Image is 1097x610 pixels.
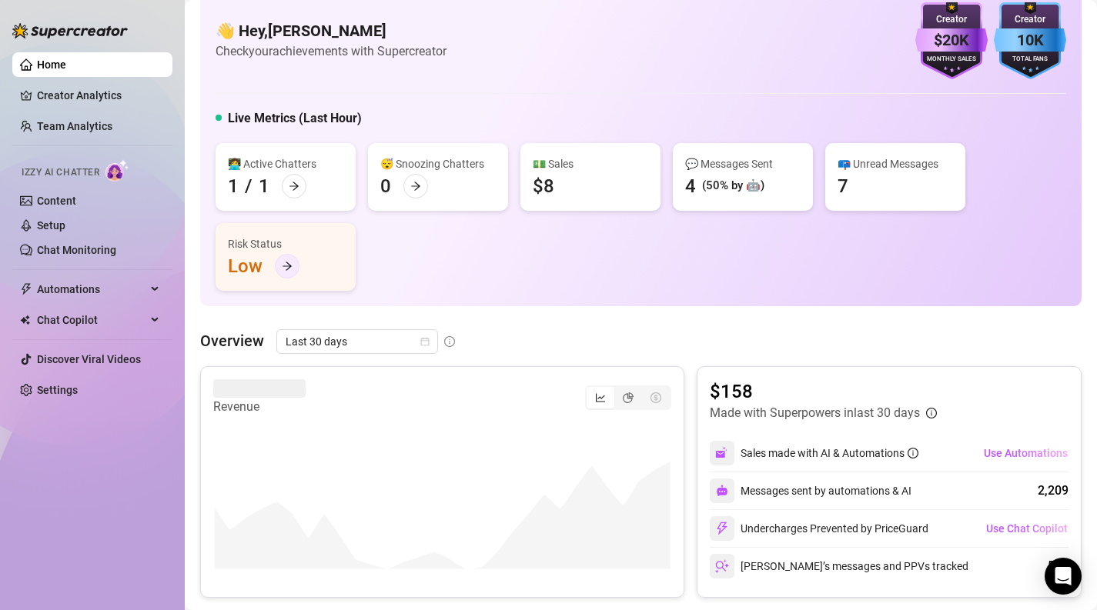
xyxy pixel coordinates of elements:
h4: 👋 Hey, [PERSON_NAME] [216,20,446,42]
span: calendar [420,337,430,346]
a: Content [37,195,76,207]
div: Risk Status [228,235,343,252]
div: Total Fans [994,55,1066,65]
article: Revenue [213,398,306,416]
article: Overview [200,329,264,352]
img: logo-BBDzfeDw.svg [12,23,128,38]
div: 2,209 [1038,482,1069,500]
img: Chat Copilot [20,315,30,325]
div: 10K [994,28,1066,52]
span: Use Chat Copilot [986,522,1068,535]
div: 💵 Sales [533,155,648,172]
div: segmented control [585,385,671,410]
img: svg%3e [716,485,728,497]
div: 547 [1048,557,1069,575]
img: AI Chatter [105,159,129,182]
img: svg%3e [715,446,729,460]
div: Undercharges Prevented by PriceGuard [710,516,928,541]
div: Sales made with AI & Automations [741,445,918,462]
a: Home [37,58,66,71]
a: Setup [37,219,65,232]
div: Open Intercom Messenger [1045,558,1082,595]
div: Creator [994,12,1066,27]
article: Check your achievements with Supercreator [216,42,446,61]
article: Made with Superpowers in last 30 days [710,404,920,422]
div: 4 [685,174,696,198]
span: line-chart [595,392,606,403]
div: 👩‍💻 Active Chatters [228,155,343,172]
img: purple-badge-B9DA21FR.svg [915,2,988,79]
span: Chat Copilot [37,308,146,332]
div: 😴 Snoozing Chatters [380,155,496,172]
span: arrow-right [282,261,293,272]
a: Settings [37,384,78,396]
div: 7 [838,174,848,198]
span: thunderbolt [20,283,32,295]
div: 💬 Messages Sent [685,155,801,172]
img: svg%3e [715,559,729,573]
button: Use Automations [983,441,1069,465]
div: $20K [915,28,988,52]
div: [PERSON_NAME]’s messages and PPVs tracked [710,554,968,578]
div: 0 [380,174,391,198]
div: Monthly Sales [915,55,988,65]
span: Izzy AI Chatter [22,165,99,180]
div: 1 [259,174,269,198]
span: Last 30 days [286,330,429,353]
a: Discover Viral Videos [37,353,141,365]
div: Messages sent by automations & AI [710,478,911,503]
a: Chat Monitoring [37,244,116,256]
span: pie-chart [623,392,634,403]
span: dollar-circle [651,392,661,403]
a: Creator Analytics [37,83,160,108]
div: 1 [228,174,239,198]
span: info-circle [908,448,918,458]
span: info-circle [444,336,455,347]
span: arrow-right [289,181,299,192]
div: $8 [533,174,554,198]
h5: Live Metrics (Last Hour) [228,109,362,128]
span: Automations [37,277,146,302]
div: Creator [915,12,988,27]
img: blue-badge-DgoSNQY1.svg [994,2,1066,79]
button: Use Chat Copilot [985,516,1069,541]
div: 📪 Unread Messages [838,155,953,172]
span: arrow-right [410,181,421,192]
a: Team Analytics [37,120,112,132]
span: Use Automations [984,447,1068,459]
article: $158 [710,379,937,404]
span: info-circle [926,408,937,418]
div: (50% by 🤖) [702,177,764,195]
img: svg%3e [715,522,729,535]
